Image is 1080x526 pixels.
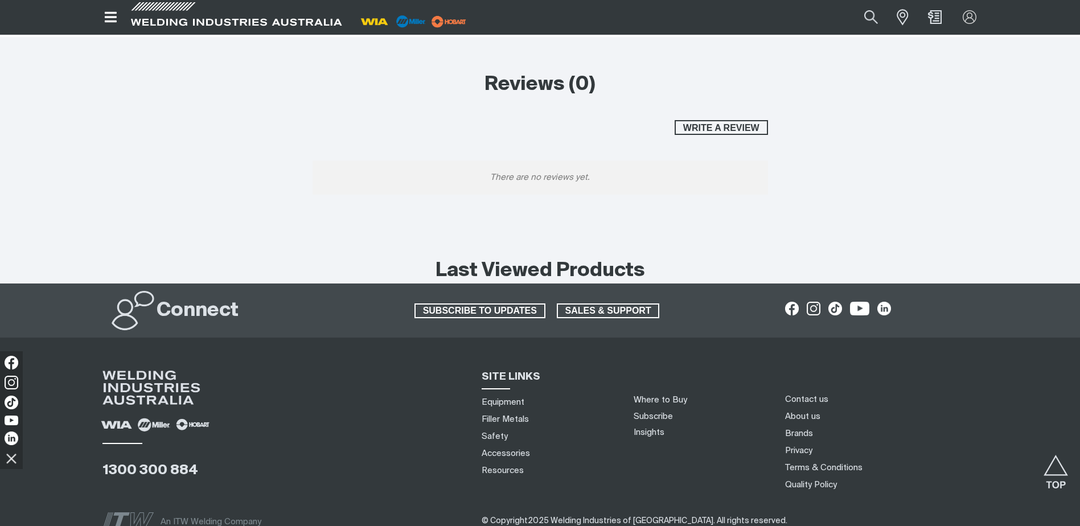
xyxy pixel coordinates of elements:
[482,465,524,476] a: Resources
[482,372,540,382] span: SITE LINKS
[102,463,198,477] a: 1300 300 884
[482,517,787,525] span: © Copyright 2025 Welding Industries of [GEOGRAPHIC_DATA] . All rights reserved.
[785,410,820,422] a: About us
[5,432,18,445] img: LinkedIn
[557,303,660,318] a: SALES & SUPPORT
[157,298,239,323] h2: Connect
[2,449,21,468] img: hide socials
[785,393,828,405] a: Contact us
[5,416,18,425] img: YouTube
[478,393,620,479] nav: Sitemap
[313,72,768,97] h2: Reviews (0)
[414,303,545,318] a: SUBSCRIBE TO UPDATES
[634,396,687,404] a: Where to Buy
[558,303,659,318] span: SALES & SUPPORT
[634,412,673,421] a: Subscribe
[482,413,529,425] a: Filler Metals
[634,428,664,437] a: Insights
[428,17,470,26] a: miller
[416,303,544,318] span: SUBSCRIBE TO UPDATES
[785,428,813,439] a: Brands
[785,479,837,491] a: Quality Policy
[313,161,768,195] p: There are no reviews yet.
[482,516,787,525] span: ​​​​​​​​​​​​​​​​​​ ​​​​​​
[781,391,999,493] nav: Footer
[785,445,812,457] a: Privacy
[161,517,261,526] span: An ITW Welding Company
[675,120,768,135] button: Write a review
[837,5,890,30] input: Product name or item number...
[482,447,530,459] a: Accessories
[1043,455,1069,480] button: Scroll to top
[482,396,524,408] a: Equipment
[676,120,767,135] span: Write a review
[926,10,944,24] a: Shopping cart (0 product(s))
[5,396,18,409] img: TikTok
[428,13,470,30] img: miller
[436,258,645,283] h2: Last Viewed Products
[482,430,508,442] a: Safety
[5,376,18,389] img: Instagram
[852,5,890,30] button: Search products
[5,356,18,369] img: Facebook
[785,462,863,474] a: Terms & Conditions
